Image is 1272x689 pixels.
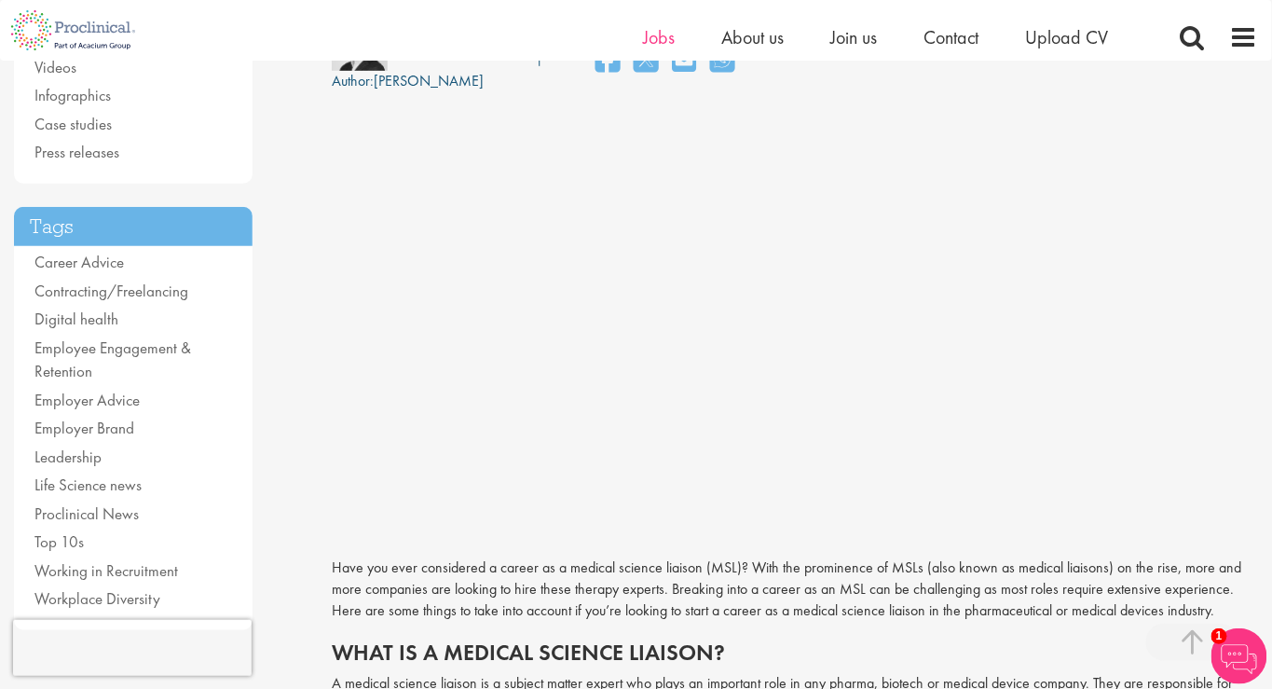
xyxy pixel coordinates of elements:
[721,25,784,49] a: About us
[34,57,76,77] a: Videos
[34,560,178,581] a: Working in Recruitment
[332,141,1077,551] iframe: How to become a medical science liaison
[634,41,658,81] a: share on twitter
[34,309,118,329] a: Digital health
[643,25,675,49] a: Jobs
[830,25,877,49] a: Join us
[34,503,139,524] a: Proclinical News
[34,281,188,301] a: Contracting/Freelancing
[332,71,374,90] span: Author:
[710,41,734,81] a: share on whats app
[34,142,119,162] a: Press releases
[923,25,979,49] a: Contact
[34,390,140,410] a: Employer Advice
[1211,628,1227,644] span: 1
[34,338,191,382] a: Employee Engagement & Retention
[34,588,160,609] a: Workplace Diversity
[332,558,1258,622] p: Have you ever considered a career as a medical science liaison (MSL)? With the prominence of MSLs...
[672,41,696,81] a: share on email
[1026,25,1109,49] a: Upload CV
[1211,628,1267,684] img: Chatbot
[332,71,484,92] div: [PERSON_NAME]
[595,41,620,81] a: share on facebook
[34,418,134,438] a: Employer Brand
[14,207,253,247] h3: Tags
[332,641,1258,665] h2: What is a medical science liaison?
[34,531,84,552] a: Top 10s
[34,114,112,134] a: Case studies
[34,447,102,467] a: Leadership
[34,475,142,495] a: Life Science news
[34,85,111,105] a: Infographics
[34,252,124,272] a: Career Advice
[13,620,252,676] iframe: reCAPTCHA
